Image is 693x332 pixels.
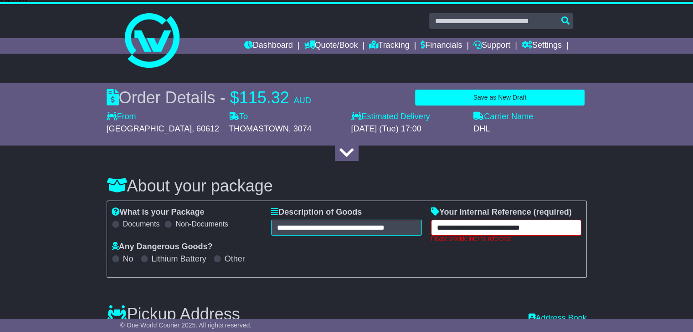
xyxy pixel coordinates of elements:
span: THOMASTOWN [229,124,289,133]
label: Carrier Name [473,112,533,122]
a: Tracking [369,38,409,54]
label: Estimated Delivery [351,112,465,122]
a: Financials [421,38,462,54]
label: From [107,112,136,122]
span: , 3074 [289,124,312,133]
div: [DATE] (Tue) 17:00 [351,124,465,134]
span: AUD [294,96,311,105]
label: Your Internal Reference (required) [431,207,572,217]
a: Address Book [528,313,586,323]
label: Any Dangerous Goods? [112,242,213,252]
label: Documents [123,220,160,228]
a: Quote/Book [304,38,358,54]
button: Save as New Draft [415,90,584,106]
label: Description of Goods [271,207,362,217]
h3: Pickup Address [107,305,240,323]
span: [GEOGRAPHIC_DATA] [107,124,192,133]
div: DHL [473,124,587,134]
span: © One World Courier 2025. All rights reserved. [120,322,252,329]
label: Lithium Battery [152,254,206,264]
div: Please provide internal reference [431,236,582,242]
label: To [229,112,248,122]
span: 115.32 [239,88,289,107]
a: Settings [522,38,562,54]
label: Non-Documents [175,220,228,228]
span: $ [230,88,239,107]
h3: About your package [107,177,587,195]
a: Support [473,38,510,54]
label: Other [225,254,245,264]
a: Dashboard [244,38,293,54]
div: Order Details - [107,88,311,107]
label: No [123,254,133,264]
span: , 60612 [192,124,219,133]
label: What is your Package [112,207,205,217]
